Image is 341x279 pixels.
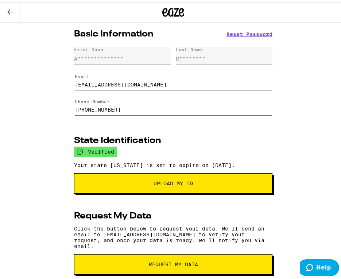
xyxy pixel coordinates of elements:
[75,97,110,102] label: Phone Number
[300,257,339,275] iframe: Opens a widget where you can find more information
[74,65,272,91] form: Edit Email Address
[74,210,151,218] h2: Request My Data
[74,160,272,166] p: Your state [US_STATE] is set to expire on [DATE].
[74,224,272,247] p: Click the button below to request your data. We'll send an email to [EMAIL_ADDRESS][DOMAIN_NAME] ...
[74,28,154,36] h2: Basic Information
[74,91,272,116] form: Edit Phone Number
[74,134,161,143] h2: State Identification
[226,30,272,35] button: Reset Password
[154,179,193,184] span: Upload My ID
[74,144,117,155] div: verified
[74,45,103,50] div: First Name
[74,171,272,191] button: Upload My ID
[149,260,198,265] span: request my data
[75,72,89,77] label: Email
[176,45,202,50] div: Last Name
[74,252,272,272] button: request my data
